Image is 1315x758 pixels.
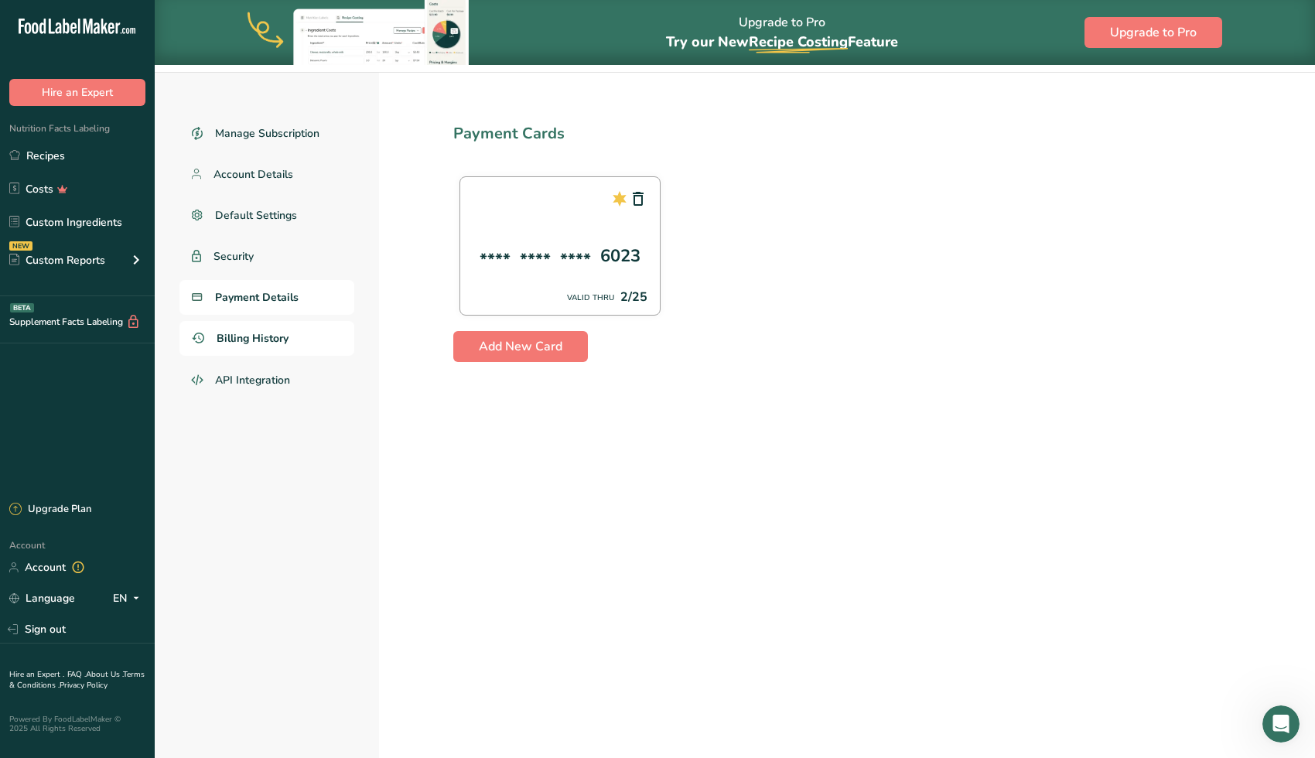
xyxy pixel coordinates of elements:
[113,589,145,608] div: EN
[749,32,848,51] span: Recipe Costing
[215,372,290,388] span: API Integration
[213,166,293,183] span: Account Details
[9,252,105,268] div: Custom Reports
[1110,23,1197,42] span: Upgrade to Pro
[453,331,588,362] button: Add New Card
[179,362,354,399] a: API Integration
[213,248,254,265] span: Security
[179,280,354,315] a: Payment Details
[1262,705,1300,743] iframe: Intercom live chat
[620,288,647,306] div: 2/25
[86,669,123,680] a: About Us .
[179,116,354,151] a: Manage Subscription
[9,669,145,691] a: Terms & Conditions .
[60,680,108,691] a: Privacy Policy
[9,715,145,733] div: Powered By FoodLabelMaker © 2025 All Rights Reserved
[9,241,32,251] div: NEW
[9,79,145,106] button: Hire an Expert
[217,330,289,347] span: Billing History
[453,122,1241,145] div: Payment Cards
[215,207,297,224] span: Default Settings
[9,502,91,517] div: Upgrade Plan
[479,337,562,356] span: Add New Card
[9,669,64,680] a: Hire an Expert .
[666,1,898,65] div: Upgrade to Pro
[10,303,34,312] div: BETA
[567,292,614,304] div: VALID THRU
[179,239,354,274] a: Security
[1084,17,1222,48] button: Upgrade to Pro
[179,321,354,356] a: Billing History
[600,244,640,269] div: 6023
[666,32,898,51] span: Try our New Feature
[215,289,299,306] span: Payment Details
[67,669,86,680] a: FAQ .
[179,157,354,192] a: Account Details
[179,198,354,233] a: Default Settings
[215,125,319,142] span: Manage Subscription
[9,585,75,612] a: Language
